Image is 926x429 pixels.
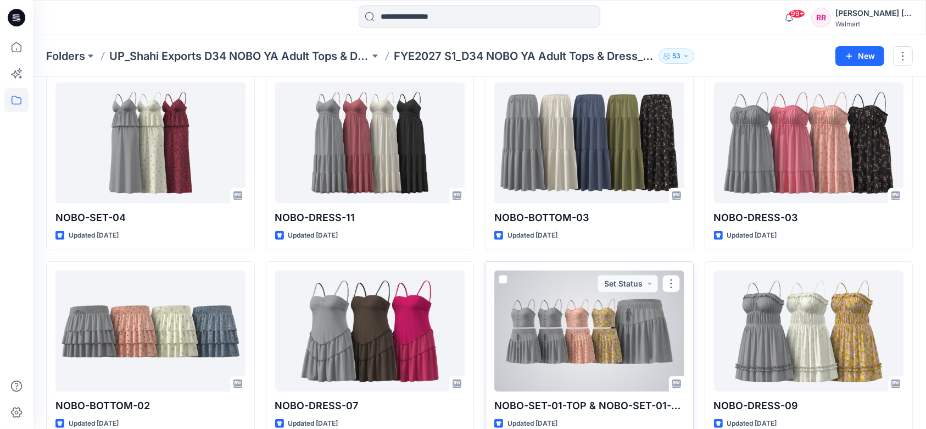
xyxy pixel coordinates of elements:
p: NOBO-BOTTOM-02 [55,398,246,414]
p: 53 [672,50,680,62]
div: RR [811,8,831,28]
a: NOBO-DRESS-07 [275,271,465,392]
p: NOBO-DRESS-09 [714,398,904,414]
button: 53 [659,48,694,64]
p: NOBO-BOTTOM-03 [494,210,684,226]
p: Updated [DATE] [288,230,338,241]
p: NOBO-SET-04 [55,210,246,226]
a: NOBO-SET-04 [55,82,246,204]
span: 99+ [789,9,805,18]
p: NOBO-DRESS-11 [275,210,465,226]
p: Updated [DATE] [69,230,119,241]
a: NOBO-DRESS-09 [714,271,904,392]
div: Walmart [835,20,912,28]
p: NOBO-DRESS-03 [714,210,904,226]
button: New [835,46,884,66]
a: Folders [46,48,85,64]
a: NOBO-BOTTOM-03 [494,82,684,204]
a: UP_Shahi Exports D34 NOBO YA Adult Tops & Dress [109,48,370,64]
p: NOBO-DRESS-07 [275,398,465,414]
a: NOBO-SET-01-TOP & NOBO-SET-01-BOTTOM [494,271,684,392]
p: FYE2027 S1_D34 NOBO YA Adult Tops & Dress_ UP_Shahi Exports (Clone) [394,48,654,64]
p: NOBO-SET-01-TOP & NOBO-SET-01-BOTTOM [494,398,684,414]
div: [PERSON_NAME] [PERSON_NAME] [835,7,912,20]
a: NOBO-DRESS-03 [714,82,904,204]
a: NOBO-BOTTOM-02 [55,271,246,392]
p: Updated [DATE] [727,230,777,241]
a: NOBO-DRESS-11 [275,82,465,204]
p: Updated [DATE] [507,230,557,241]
